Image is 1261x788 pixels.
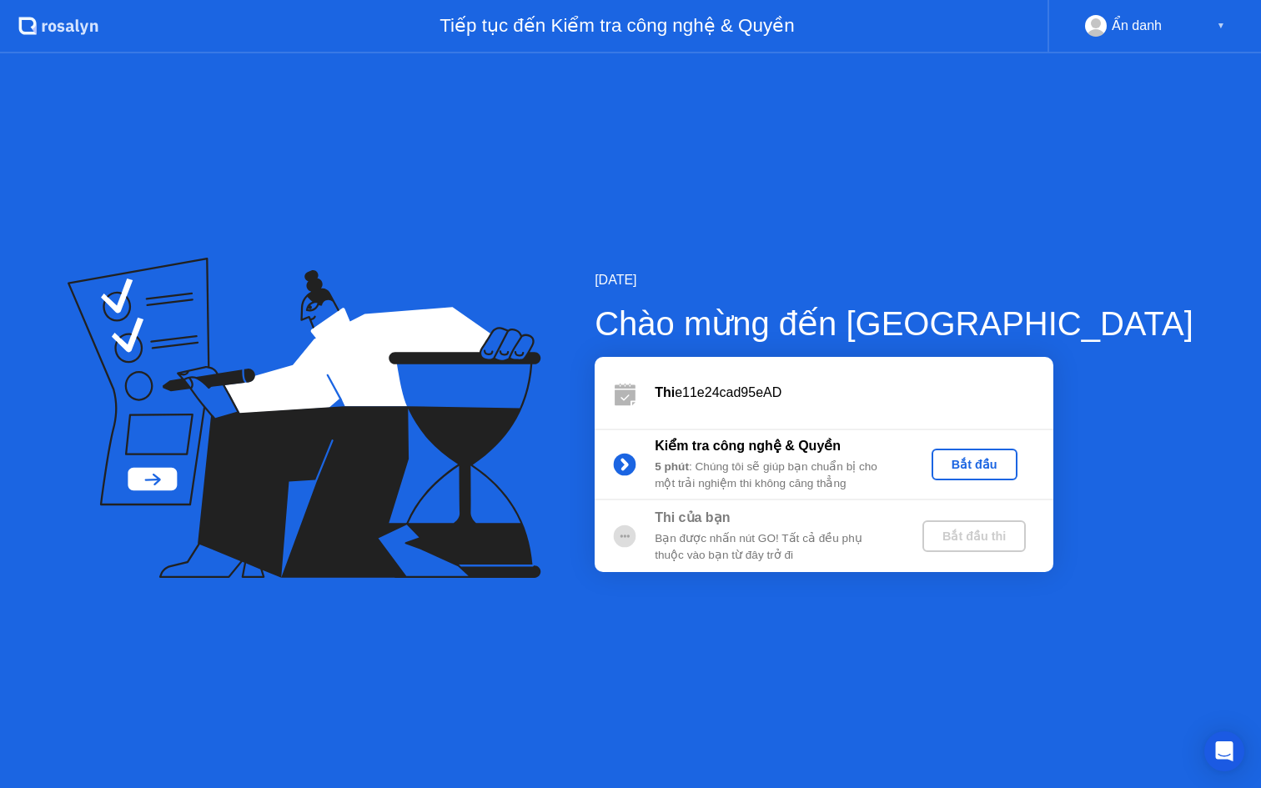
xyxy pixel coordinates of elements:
[922,520,1026,552] button: Bắt đầu thi
[655,383,1053,403] div: e11e24cad95eAD
[1112,15,1162,37] div: Ẩn danh
[1204,731,1244,771] div: Open Intercom Messenger
[655,439,841,453] b: Kiểm tra công nghệ & Quyền
[655,530,895,565] div: Bạn được nhấn nút GO! Tất cả đều phụ thuộc vào bạn từ đây trở đi
[655,510,730,524] b: Thi của bạn
[938,458,1011,471] div: Bắt đầu
[655,459,895,493] div: : Chúng tôi sẽ giúp bạn chuẩn bị cho một trải nghiệm thi không căng thẳng
[595,270,1193,290] div: [DATE]
[932,449,1017,480] button: Bắt đầu
[929,530,1019,543] div: Bắt đầu thi
[655,460,689,473] b: 5 phút
[595,299,1193,349] div: Chào mừng đến [GEOGRAPHIC_DATA]
[655,385,675,399] b: Thi
[1217,15,1225,37] div: ▼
